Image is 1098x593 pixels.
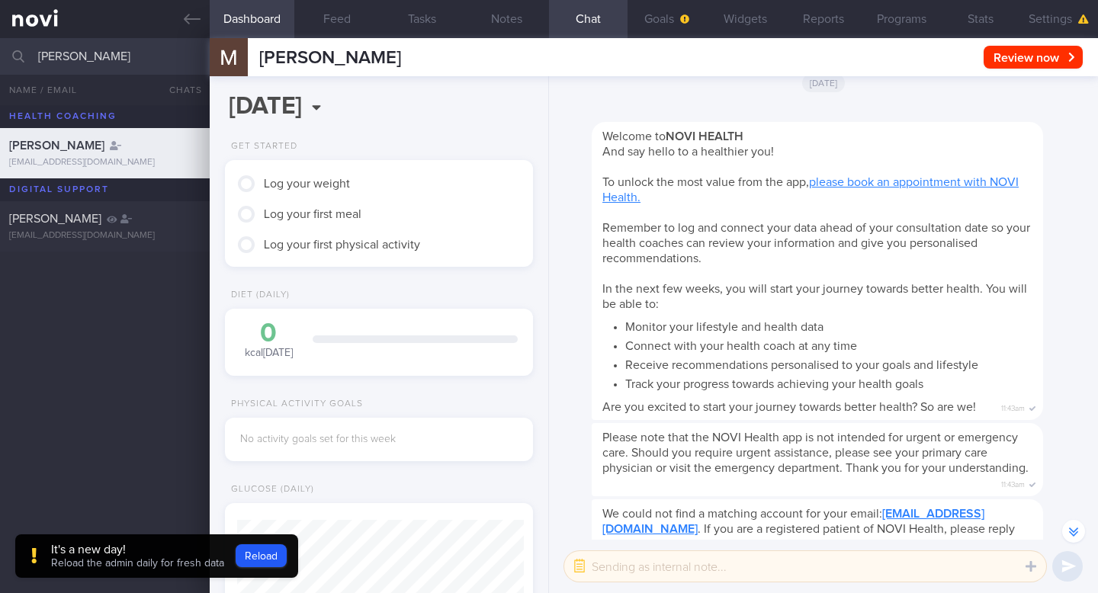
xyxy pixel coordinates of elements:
li: Monitor your lifestyle and health data [625,316,1032,335]
button: Review now [984,46,1083,69]
div: [EMAIL_ADDRESS][DOMAIN_NAME] [9,230,201,242]
span: Are you excited to start your journey towards better health? So are we! [602,401,976,413]
li: Track your progress towards achieving your health goals [625,373,1032,392]
span: Welcome to [602,130,743,143]
span: And say hello to a healthier you! [602,146,774,158]
span: Remember to log and connect your data ahead of your consultation date so your health coaches can ... [602,222,1030,264]
div: 0 [240,320,297,347]
div: kcal [DATE] [240,320,297,361]
span: Please note that the NOVI Health app is not intended for urgent or emergency care. Should you req... [602,431,1029,474]
div: Glucose (Daily) [225,484,314,495]
div: Get Started [225,141,297,152]
span: To unlock the most value from the app, [602,176,1019,204]
strong: NOVI HEALTH [666,130,743,143]
span: [PERSON_NAME] [9,213,101,225]
div: Physical Activity Goals [225,399,363,410]
button: Chats [149,75,210,105]
span: 11:43am [1001,476,1025,490]
span: We could not find a matching account for your email: . If you are a registered patient of NOVI He... [602,508,1015,550]
span: Reload the admin daily for fresh data [51,558,224,569]
button: Reload [236,544,287,567]
a: please book an appointment with NOVI Health. [602,176,1019,204]
span: [DATE] [802,74,846,92]
span: [PERSON_NAME] [9,139,104,152]
span: [PERSON_NAME] [259,49,401,67]
div: No activity goals set for this week [240,433,518,447]
div: [EMAIL_ADDRESS][DOMAIN_NAME] [9,157,201,168]
li: Receive recommendations personalised to your goals and lifestyle [625,354,1032,373]
span: In the next few weeks, you will start your journey towards better health. You will be able to: [602,283,1027,310]
span: 11:43am [1001,399,1025,414]
li: Connect with your health coach at any time [625,335,1032,354]
div: Diet (Daily) [225,290,290,301]
div: It's a new day! [51,542,224,557]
